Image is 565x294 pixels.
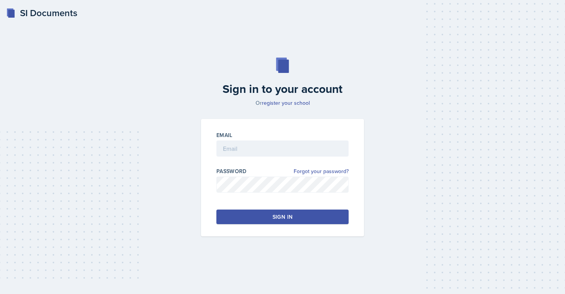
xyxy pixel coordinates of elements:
p: Or [196,99,369,107]
label: Email [216,131,233,139]
a: SI Documents [6,6,77,20]
input: Email [216,140,349,157]
a: register your school [262,99,310,107]
label: Password [216,167,247,175]
a: Forgot your password? [294,167,349,175]
button: Sign in [216,210,349,224]
div: Sign in [273,213,292,221]
h2: Sign in to your account [196,82,369,96]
